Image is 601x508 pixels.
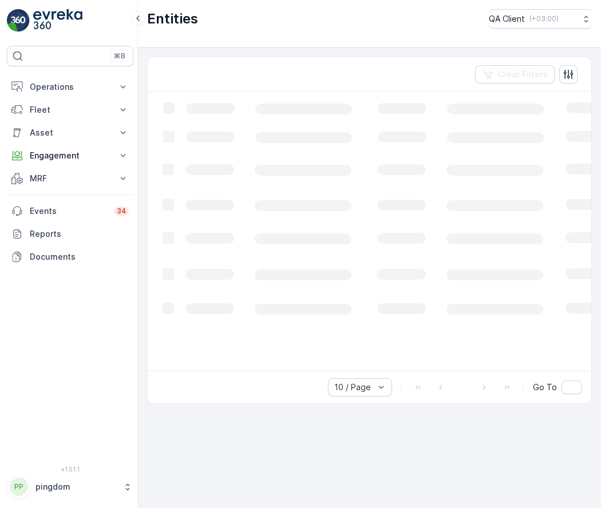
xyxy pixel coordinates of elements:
[7,167,133,190] button: MRF
[114,51,125,61] p: ⌘B
[7,223,133,245] a: Reports
[533,382,557,393] span: Go To
[10,478,28,496] div: PP
[529,14,559,23] p: ( +03:00 )
[30,81,110,93] p: Operations
[30,104,110,116] p: Fleet
[30,150,110,161] p: Engagement
[7,76,133,98] button: Operations
[7,245,133,268] a: Documents
[30,251,129,263] p: Documents
[7,9,30,32] img: logo
[147,10,198,28] p: Entities
[7,98,133,121] button: Fleet
[498,69,548,80] p: Clear Filters
[30,127,110,138] p: Asset
[35,481,117,493] p: pingdom
[7,475,133,499] button: PPpingdom
[33,9,82,32] img: logo_light-DOdMpM7g.png
[489,9,592,29] button: QA Client(+03:00)
[30,173,110,184] p: MRF
[30,228,129,240] p: Reports
[117,207,126,216] p: 34
[489,13,525,25] p: QA Client
[7,200,133,223] a: Events34
[30,205,108,217] p: Events
[7,121,133,144] button: Asset
[475,65,555,84] button: Clear Filters
[7,144,133,167] button: Engagement
[7,466,133,473] span: v 1.51.1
